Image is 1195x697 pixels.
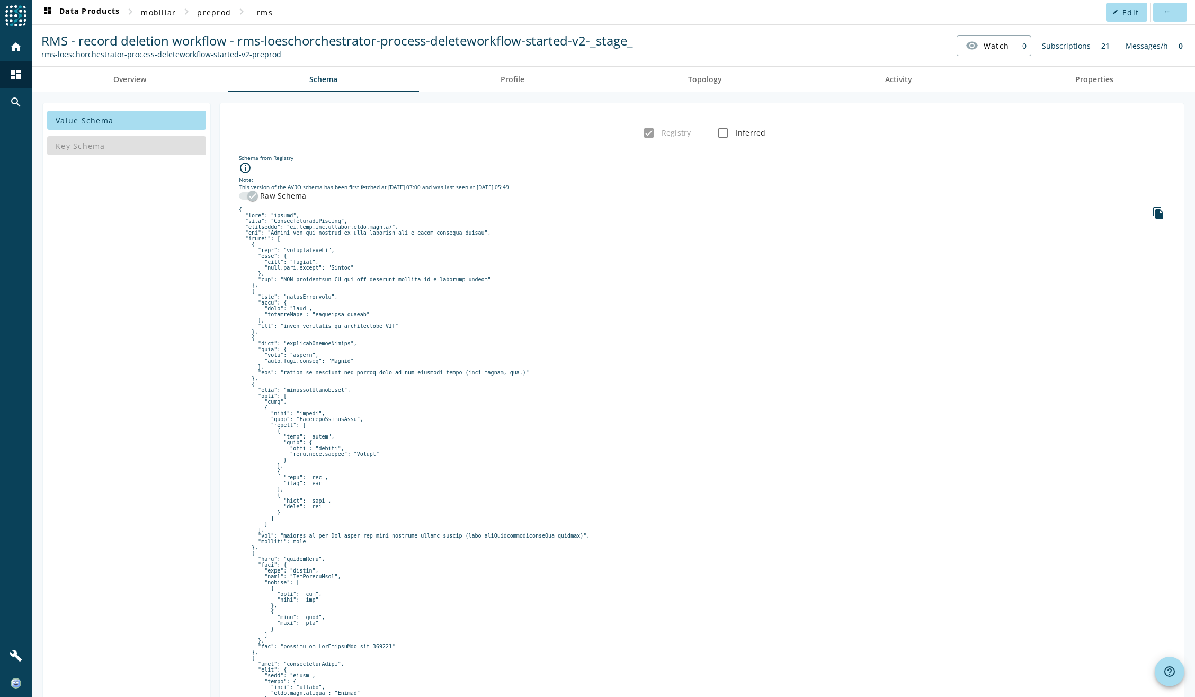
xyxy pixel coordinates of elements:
img: 321727e140b5189f451a128e5f2a6bb4 [11,678,21,689]
span: Value Schema [56,115,113,126]
img: spoud-logo.svg [5,5,26,26]
span: Properties [1075,76,1113,83]
button: mobiliar [137,3,180,22]
mat-icon: visibility [966,39,978,52]
mat-icon: dashboard [41,6,54,19]
span: Edit [1122,7,1139,17]
mat-icon: chevron_right [180,5,193,18]
label: Inferred [734,128,766,138]
div: Note: [239,176,1165,183]
mat-icon: edit [1112,9,1118,15]
span: RMS - record deletion workflow - rms-loeschorchestrator-process-deleteworkflow-started-v2-_stage_ [41,32,633,49]
span: Schema [309,76,337,83]
div: 0 [1173,35,1188,56]
label: Raw Schema [258,191,307,201]
i: file_copy [1152,207,1165,219]
mat-icon: build [10,649,22,662]
span: mobiliar [141,7,176,17]
mat-icon: more_horiz [1164,9,1170,15]
div: Kafka Topic: rms-loeschorchestrator-process-deleteworkflow-started-v2-preprod [41,49,633,59]
i: info_outline [239,162,252,174]
div: This version of the AVRO schema has been first fetched at [DATE] 07:00 and was last seen at [DATE... [239,183,1165,191]
button: preprod [193,3,235,22]
button: Edit [1106,3,1147,22]
span: Activity [885,76,912,83]
button: Value Schema [47,111,206,130]
span: Data Products [41,6,120,19]
button: rms [248,3,282,22]
div: 21 [1096,35,1115,56]
div: Schema from Registry [239,154,1165,162]
button: Watch [957,36,1018,55]
mat-icon: dashboard [10,68,22,81]
div: Subscriptions [1037,35,1096,56]
span: rms [257,7,273,17]
div: 0 [1018,36,1031,56]
button: Data Products [37,3,124,22]
span: Profile [501,76,524,83]
mat-icon: chevron_right [124,5,137,18]
span: Watch [984,37,1009,55]
span: Topology [688,76,722,83]
mat-icon: home [10,41,22,53]
mat-icon: help_outline [1163,665,1176,678]
div: Messages/h [1120,35,1173,56]
mat-icon: search [10,96,22,109]
mat-icon: chevron_right [235,5,248,18]
span: Overview [113,76,146,83]
span: preprod [197,7,231,17]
